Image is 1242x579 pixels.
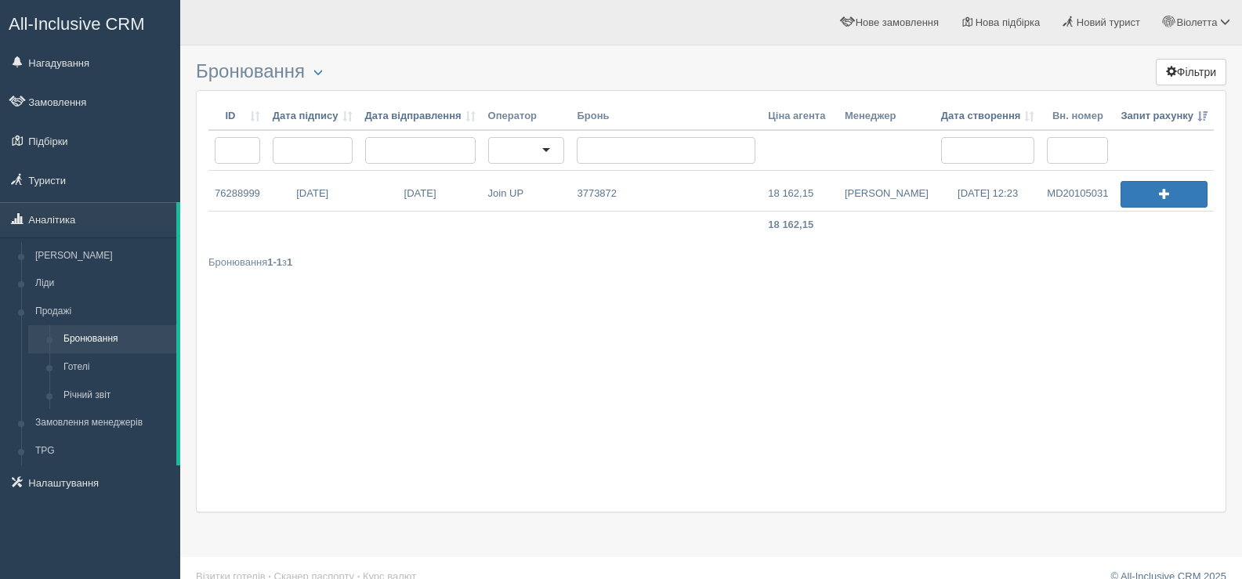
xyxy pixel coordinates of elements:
span: Віолетта [1176,16,1217,28]
a: [DATE] [266,171,359,211]
a: ID [215,109,260,124]
a: 76288999 [208,171,266,211]
a: [PERSON_NAME] [28,242,176,270]
a: Продажі [28,298,176,326]
a: Дата відправлення [365,109,476,124]
div: Бронювання з [208,255,1214,270]
a: Річний звіт [56,382,176,410]
a: 18 162,15 [762,171,838,211]
b: 1-1 [267,256,282,268]
button: Фільтри [1156,59,1226,85]
h3: Бронювання [196,61,1226,82]
b: 1 [287,256,292,268]
a: Готелі [56,353,176,382]
a: MD20105031 [1041,171,1114,211]
a: Join UP [482,171,571,211]
a: Запит рахунку [1121,109,1208,124]
th: Оператор [482,103,571,131]
span: Новий турист [1077,16,1140,28]
th: Ціна агента [762,103,838,131]
a: TPG [28,437,176,465]
span: Нова підбірка [976,16,1041,28]
span: Нове замовлення [856,16,939,28]
a: All-Inclusive CRM [1,1,179,44]
a: Замовлення менеджерів [28,409,176,437]
a: Дата підпису [273,109,353,124]
a: 3773872 [570,171,762,211]
a: Бронювання [56,325,176,353]
td: 18 162,15 [762,212,838,239]
a: Ліди [28,270,176,298]
th: Вн. номер [1041,103,1114,131]
a: [DATE] 12:23 [935,171,1041,211]
a: [PERSON_NAME] [838,171,935,211]
a: [DATE] [359,171,482,211]
span: All-Inclusive CRM [9,14,145,34]
th: Бронь [570,103,762,131]
th: Менеджер [838,103,935,131]
a: Дата створення [941,109,1035,124]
